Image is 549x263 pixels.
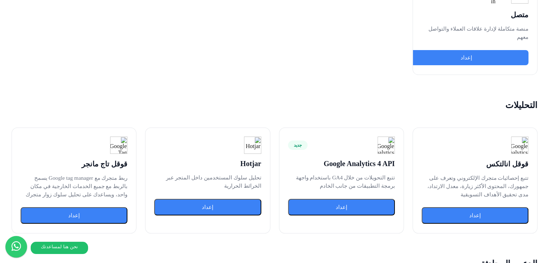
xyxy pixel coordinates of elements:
[110,137,127,154] img: Google Tag Manager
[404,50,528,65] a: إعداد
[154,174,261,190] p: تحليل سلوك المستخدمين داخل المتجر عبر الخرائط الحرارية
[422,174,528,199] p: تتبع إحصائيات متجرك الإلكتروني وتعرف على جمهورك، المحتوى الأكثر زيارة، معدل الارتداد، مدى تحقيق ا...
[3,100,546,110] h2: التحليلات
[511,137,528,154] img: Google Analytics
[422,10,528,19] h3: متصل
[288,141,308,150] span: جديد
[288,199,395,215] button: إعداد
[21,160,127,168] h3: قوقل تاج مانجر
[288,160,395,168] h3: Google Analytics 4 API
[154,160,261,168] h3: Hotjar
[422,207,528,224] button: إعداد
[21,207,127,224] button: إعداد
[21,174,127,199] p: ربط متجرك مع Google tag manager يسمح بالربط مع جميع الخدمات الخارجية في مكان واحد، ويساعدك على تح...
[288,174,395,190] p: تتبع التحويلات من خلال GA4 باستخدام واجهة برمجة التطبيقات من جانب الخادم
[244,137,261,154] img: Hotjar
[154,199,261,215] button: إعداد
[422,160,528,168] h3: قوقل انالتكس
[378,137,395,154] img: Google Analytics 4 API
[422,25,528,41] p: منصة متكاملة لإدارة علاقات العملاء والتواصل معهم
